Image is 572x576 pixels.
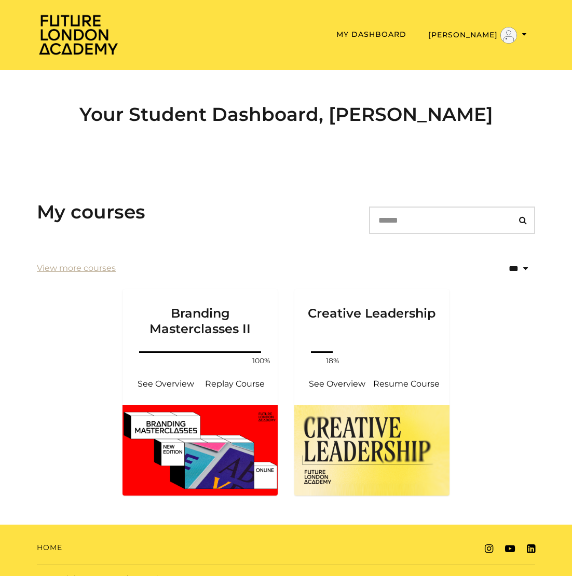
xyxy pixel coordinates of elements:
button: Toggle menu [425,26,530,44]
a: My Dashboard [336,30,406,39]
img: Home Page [37,13,120,56]
a: Creative Leadership: Resume Course [372,372,441,396]
a: Home [37,542,62,553]
span: 18% [320,355,345,366]
a: Branding Masterclasses II: See Overview [131,372,200,396]
a: View more courses [37,262,116,275]
h3: My courses [37,201,145,223]
a: Branding Masterclasses II: Resume Course [200,372,269,396]
select: status [475,256,535,281]
a: Branding Masterclasses II [122,289,278,349]
a: Creative Leadership [294,289,450,349]
a: Creative Leadership: See Overview [303,372,372,396]
h3: Creative Leadership [307,289,437,337]
h3: Branding Masterclasses II [135,289,265,337]
h2: Your Student Dashboard, [PERSON_NAME] [37,103,535,126]
span: 100% [249,355,274,366]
